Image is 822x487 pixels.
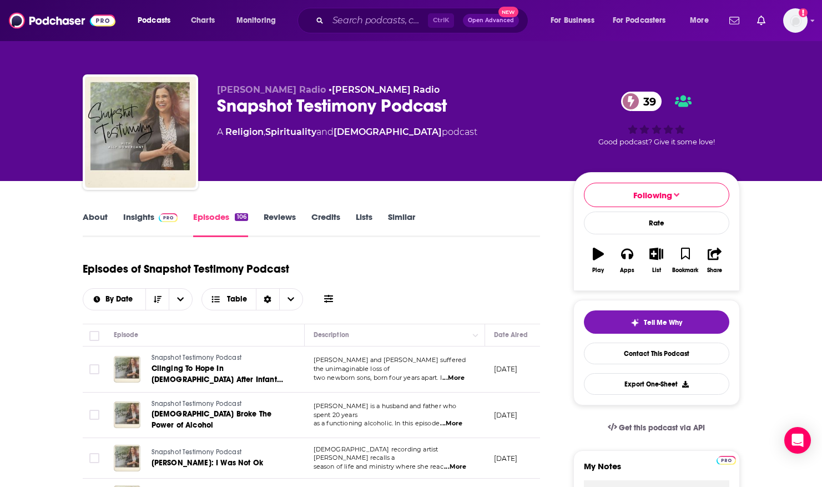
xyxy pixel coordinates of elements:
span: Good podcast? Give it some love! [598,138,715,146]
button: Apps [613,240,642,280]
button: open menu [130,12,185,29]
a: Contact This Podcast [584,343,729,364]
button: open menu [229,12,290,29]
div: Play [592,267,604,274]
span: [PERSON_NAME] and [PERSON_NAME] suffered the unimaginable loss of [314,356,466,373]
button: Following [584,183,729,207]
p: [DATE] [494,410,518,420]
button: open menu [83,295,146,303]
input: Search podcasts, credits, & more... [328,12,428,29]
span: ...More [440,419,462,428]
span: Ctrl K [428,13,454,28]
button: open menu [543,12,608,29]
span: Snapshot Testimony Podcast [152,448,241,456]
a: Clinging To Hope In [DEMOGRAPHIC_DATA] After Infant Loss [Bonus Episode] [152,363,285,385]
span: By Date [105,295,137,303]
span: [DEMOGRAPHIC_DATA] recording artist [PERSON_NAME] recalls a [314,445,438,462]
a: Religion [225,127,264,137]
span: and [316,127,334,137]
span: Snapshot Testimony Podcast [152,354,241,362]
div: List [652,267,661,274]
div: Bookmark [672,267,698,274]
a: Show notifications dropdown [725,11,744,30]
span: Following [633,190,672,200]
a: Similar [388,212,415,237]
button: Bookmark [671,240,700,280]
span: as a functioning alcoholic. In this episode [314,419,440,427]
span: [DEMOGRAPHIC_DATA] Broke The Power of Alcohol [152,409,272,430]
button: Sort Direction [145,289,169,310]
p: [DATE] [494,454,518,463]
span: Monitoring [236,13,276,28]
button: List [642,240,670,280]
img: Podchaser Pro [159,213,178,222]
a: Show notifications dropdown [753,11,770,30]
img: tell me why sparkle [631,318,639,327]
a: Credits [311,212,340,237]
span: [PERSON_NAME]: I Was Not Ok [152,458,264,468]
div: Share [707,267,722,274]
a: Get this podcast via API [599,414,714,441]
a: [PERSON_NAME] Radio [332,84,440,95]
a: Episodes106 [193,212,248,237]
div: Rate [584,212,729,234]
h2: Choose List sort [83,288,193,310]
label: My Notes [584,461,729,480]
button: open menu [682,12,723,29]
span: Toggle select row [89,364,99,374]
span: ...More [444,463,466,471]
span: Toggle select row [89,453,99,463]
span: [PERSON_NAME] Radio [217,84,326,95]
span: Toggle select row [89,410,99,420]
p: [DATE] [494,364,518,374]
span: Snapshot Testimony Podcast [152,400,241,408]
button: Column Actions [469,329,482,342]
span: 39 [632,92,662,111]
img: Podchaser - Follow, Share and Rate Podcasts [9,10,115,31]
a: Reviews [264,212,296,237]
a: [DEMOGRAPHIC_DATA] Broke The Power of Alcohol [152,409,285,431]
a: Spirituality [265,127,316,137]
span: Tell Me Why [644,318,682,327]
a: 39 [621,92,662,111]
a: Snapshot Testimony Podcast [85,77,196,188]
div: Description [314,328,349,342]
span: season of life and ministry where she reac [314,463,443,470]
span: More [690,13,709,28]
span: For Podcasters [613,13,666,28]
a: [PERSON_NAME]: I Was Not Ok [152,458,284,469]
button: open menu [169,289,192,310]
a: Pro website [717,454,736,465]
svg: Add a profile image [799,8,808,17]
div: Open Intercom Messenger [784,427,811,454]
span: ...More [442,374,465,383]
div: Episode [114,328,139,342]
a: Charts [184,12,221,29]
a: About [83,212,108,237]
span: [PERSON_NAME] is a husband and father who spent 20 years [314,402,457,419]
button: Choose View [201,288,303,310]
a: Snapshot Testimony Podcast [152,448,284,458]
button: Export One-Sheet [584,373,729,395]
a: InsightsPodchaser Pro [123,212,178,237]
a: Snapshot Testimony Podcast [152,353,285,363]
img: Podchaser Pro [717,456,736,465]
span: two newborn sons, born four years apart. I [314,374,442,381]
span: , [264,127,265,137]
img: User Profile [783,8,808,33]
span: New [498,7,518,17]
button: open menu [606,12,682,29]
a: Lists [356,212,372,237]
div: Search podcasts, credits, & more... [308,8,539,33]
span: Table [227,295,247,303]
button: tell me why sparkleTell Me Why [584,310,729,334]
span: Charts [191,13,215,28]
h1: Episodes of Snapshot Testimony Podcast [83,262,289,276]
span: Open Advanced [468,18,514,23]
div: 106 [235,213,248,221]
div: Apps [620,267,634,274]
button: Play [584,240,613,280]
div: Date Aired [494,328,528,342]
